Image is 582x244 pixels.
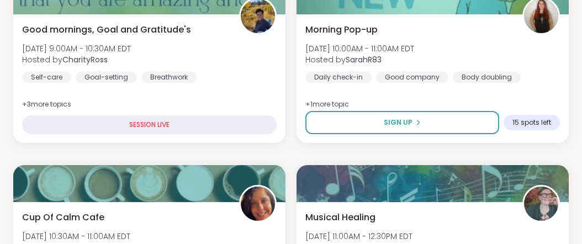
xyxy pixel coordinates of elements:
[524,187,558,221] img: Ash3
[22,72,71,83] div: Self-care
[22,211,104,224] span: Cup Of Calm Cafe
[305,231,412,242] span: [DATE] 11:00AM - 12:30PM EDT
[22,54,131,65] span: Hosted by
[305,211,375,224] span: Musical Healing
[453,72,521,83] div: Body doubling
[22,43,131,54] span: [DATE] 9:00AM - 10:30AM EDT
[384,118,412,128] span: Sign Up
[305,54,414,65] span: Hosted by
[22,231,130,242] span: [DATE] 10:30AM - 11:00AM EDT
[62,54,108,65] b: CharityRoss
[22,115,277,134] div: SESSION LIVE
[305,43,414,54] span: [DATE] 10:00AM - 11:00AM EDT
[141,72,197,83] div: Breathwork
[76,72,137,83] div: Goal-setting
[305,23,378,36] span: Morning Pop-up
[305,111,499,134] button: Sign Up
[305,72,372,83] div: Daily check-in
[376,72,448,83] div: Good company
[241,187,275,221] img: Allie_P
[346,54,382,65] b: SarahR83
[22,23,191,36] span: Good mornings, Goal and Gratitude's
[512,118,551,127] span: 15 spots left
